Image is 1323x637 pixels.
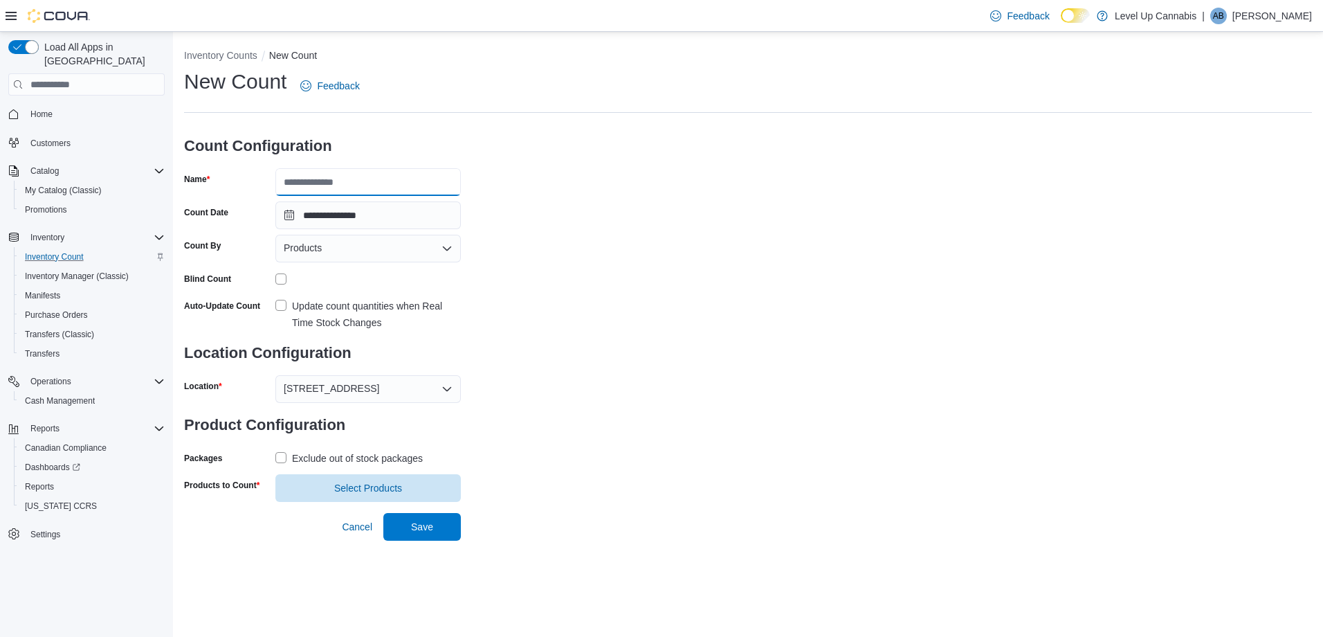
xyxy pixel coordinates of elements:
[19,478,165,495] span: Reports
[1115,8,1196,24] p: Level Up Cannabis
[184,124,461,168] h3: Count Configuration
[14,181,170,200] button: My Catalog (Classic)
[25,105,165,123] span: Home
[30,138,71,149] span: Customers
[14,286,170,305] button: Manifests
[25,442,107,454] span: Canadian Compliance
[441,243,453,254] button: Open list of options
[184,68,286,96] h1: New Count
[383,513,461,541] button: Save
[184,300,260,312] label: Auto-Update Count
[25,420,65,437] button: Reports
[30,376,71,387] span: Operations
[19,478,60,495] a: Reports
[292,298,461,331] div: Update count quantities when Real Time Stock Changes
[25,134,165,151] span: Customers
[19,326,100,343] a: Transfers (Classic)
[14,267,170,286] button: Inventory Manager (Classic)
[441,384,453,395] button: Open list of options
[14,477,170,496] button: Reports
[336,513,378,541] button: Cancel
[19,393,165,409] span: Cash Management
[25,329,94,340] span: Transfers (Classic)
[184,207,228,218] label: Count Date
[1061,8,1090,23] input: Dark Mode
[184,50,257,61] button: Inventory Counts
[25,163,165,179] span: Catalog
[19,249,89,265] a: Inventory Count
[19,201,165,218] span: Promotions
[19,393,100,409] a: Cash Management
[3,419,170,438] button: Reports
[184,240,221,251] label: Count By
[184,331,461,375] h3: Location Configuration
[19,498,165,514] span: Washington CCRS
[269,50,317,61] button: New Count
[25,135,76,152] a: Customers
[19,182,165,199] span: My Catalog (Classic)
[19,249,165,265] span: Inventory Count
[14,344,170,364] button: Transfers
[25,309,88,321] span: Purchase Orders
[19,307,93,323] a: Purchase Orders
[3,372,170,391] button: Operations
[14,496,170,516] button: [US_STATE] CCRS
[184,174,210,185] label: Name
[25,481,54,492] span: Reports
[25,526,66,543] a: Settings
[19,498,102,514] a: [US_STATE] CCRS
[19,459,86,476] a: Dashboards
[14,391,170,411] button: Cash Management
[25,251,84,262] span: Inventory Count
[1213,8,1224,24] span: AB
[30,109,53,120] span: Home
[3,104,170,124] button: Home
[25,106,58,123] a: Home
[284,240,322,256] span: Products
[30,423,60,434] span: Reports
[19,307,165,323] span: Purchase Orders
[3,228,170,247] button: Inventory
[25,501,97,512] span: [US_STATE] CCRS
[19,287,165,304] span: Manifests
[25,229,70,246] button: Inventory
[275,474,461,502] button: Select Products
[25,185,102,196] span: My Catalog (Classic)
[334,481,402,495] span: Select Products
[184,48,1312,65] nav: An example of EuiBreadcrumbs
[14,305,170,325] button: Purchase Orders
[1210,8,1227,24] div: Aden Blahut
[25,348,60,359] span: Transfers
[19,201,73,218] a: Promotions
[30,165,59,177] span: Catalog
[1202,8,1205,24] p: |
[30,232,64,243] span: Inventory
[25,395,95,406] span: Cash Management
[19,346,165,362] span: Transfers
[19,182,107,199] a: My Catalog (Classic)
[25,163,64,179] button: Catalog
[19,459,165,476] span: Dashboards
[19,346,65,362] a: Transfers
[184,480,259,491] label: Products to Count
[8,98,165,580] nav: Complex example
[19,440,112,456] a: Canadian Compliance
[275,201,461,229] input: Press the down key to open a popover containing a calendar.
[25,420,165,437] span: Reports
[25,271,129,282] span: Inventory Manager (Classic)
[184,273,231,285] div: Blind Count
[19,440,165,456] span: Canadian Compliance
[25,229,165,246] span: Inventory
[25,373,165,390] span: Operations
[342,520,372,534] span: Cancel
[25,526,165,543] span: Settings
[14,200,170,219] button: Promotions
[14,458,170,477] a: Dashboards
[14,247,170,267] button: Inventory Count
[25,462,80,473] span: Dashboards
[25,290,60,301] span: Manifests
[19,287,66,304] a: Manifests
[1232,8,1312,24] p: [PERSON_NAME]
[317,79,359,93] span: Feedback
